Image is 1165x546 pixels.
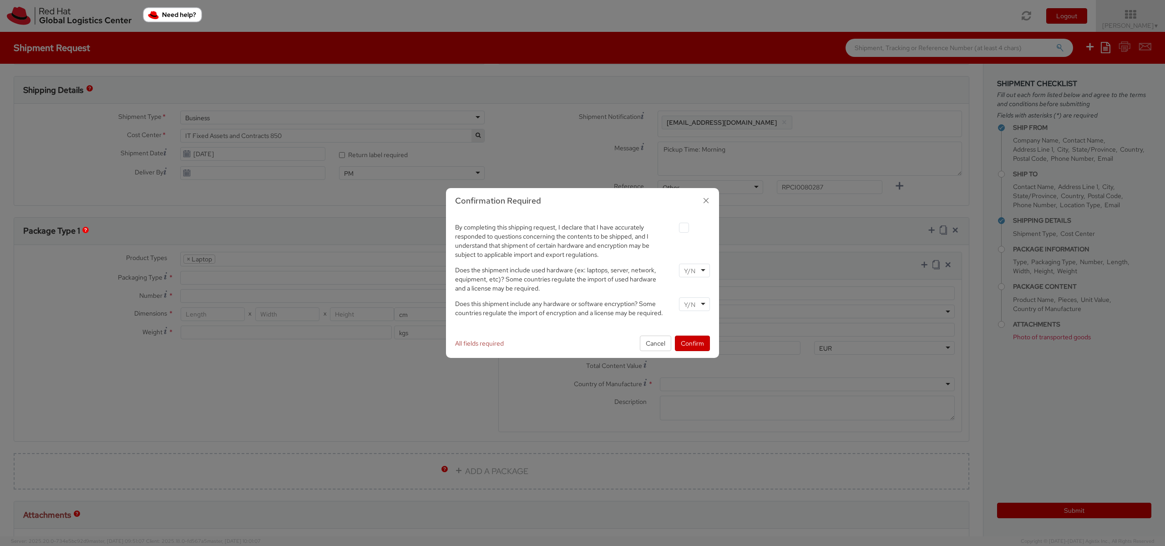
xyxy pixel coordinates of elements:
span: Does the shipment include used hardware (ex: laptops, server, network, equipment, etc)? Some coun... [455,266,656,292]
span: By completing this shipping request, I declare that I have accurately responded to questions conc... [455,223,649,259]
button: Need help? [143,7,202,22]
button: Confirm [675,336,710,351]
input: Y/N [684,300,697,309]
input: Y/N [684,266,697,276]
span: All fields required [455,339,504,347]
h3: Confirmation Required [455,195,710,207]
span: Does this shipment include any hardware or software encryption? Some countries regulate the impor... [455,300,663,317]
button: Cancel [640,336,671,351]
